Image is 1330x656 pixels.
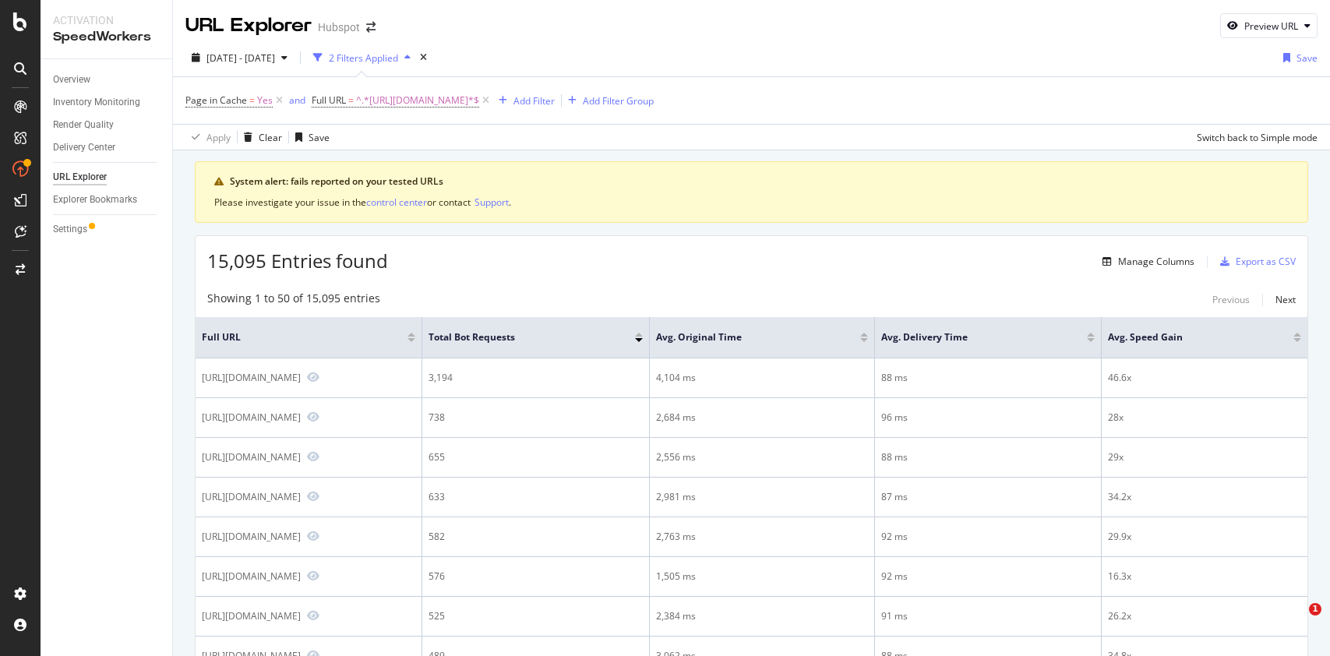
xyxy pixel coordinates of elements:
[1214,249,1296,274] button: Export as CSV
[1309,603,1321,615] span: 1
[1220,13,1318,38] button: Preview URL
[53,169,107,185] div: URL Explorer
[214,195,1289,210] div: Please investigate your issue in the or contact .
[202,570,301,583] div: [URL][DOMAIN_NAME]
[185,125,231,150] button: Apply
[1108,609,1301,623] div: 26.2x
[1108,530,1301,544] div: 29.9x
[366,22,376,33] div: arrow-right-arrow-left
[656,570,869,584] div: 1,505 ms
[53,221,161,238] a: Settings
[289,125,330,150] button: Save
[881,490,1095,504] div: 87 ms
[207,248,388,273] span: 15,095 Entries found
[1108,371,1301,385] div: 46.6x
[366,196,427,209] div: control center
[1244,19,1298,33] div: Preview URL
[53,94,140,111] div: Inventory Monitoring
[307,610,319,621] a: Preview https://blog.hubspot.com/marketing/how-to-create-facebook-business-page-ht
[307,411,319,422] a: Preview https://blog.hubspot.com/marketing/instagram-hashtags
[1277,45,1318,70] button: Save
[656,411,869,425] div: 2,684 ms
[881,411,1095,425] div: 96 ms
[492,91,555,110] button: Add Filter
[1191,125,1318,150] button: Switch back to Simple mode
[53,94,161,111] a: Inventory Monitoring
[1118,255,1194,268] div: Manage Columns
[202,371,301,384] div: [URL][DOMAIN_NAME]
[53,12,160,28] div: Activation
[429,530,642,544] div: 582
[202,609,301,622] div: [URL][DOMAIN_NAME]
[429,490,642,504] div: 633
[1277,603,1314,640] iframe: Intercom live chat
[206,131,231,144] div: Apply
[202,530,301,543] div: [URL][DOMAIN_NAME]
[656,450,869,464] div: 2,556 ms
[656,371,869,385] div: 4,104 ms
[207,291,380,309] div: Showing 1 to 50 of 15,095 entries
[429,371,642,385] div: 3,194
[1108,570,1301,584] div: 16.3x
[259,131,282,144] div: Clear
[417,50,430,65] div: times
[656,530,869,544] div: 2,763 ms
[185,93,247,107] span: Page in Cache
[318,19,360,35] div: Hubspot
[1108,330,1270,344] span: Avg. Speed Gain
[53,221,87,238] div: Settings
[202,411,301,424] div: [URL][DOMAIN_NAME]
[202,330,384,344] span: Full URL
[656,330,838,344] span: Avg. Original Time
[881,609,1095,623] div: 91 ms
[366,195,427,210] button: control center
[257,90,273,111] span: Yes
[1108,450,1301,464] div: 29x
[356,90,479,111] span: ^.*[URL][DOMAIN_NAME]*$
[656,490,869,504] div: 2,981 ms
[307,570,319,581] a: Preview https://blog.hubspot.com/marketing
[348,93,354,107] span: =
[53,28,160,46] div: SpeedWorkers
[289,93,305,108] button: and
[656,609,869,623] div: 2,384 ms
[238,125,282,150] button: Clear
[1212,293,1250,306] div: Previous
[881,371,1095,385] div: 88 ms
[429,570,642,584] div: 576
[429,609,642,623] div: 525
[1296,51,1318,65] div: Save
[881,570,1095,584] div: 92 ms
[307,531,319,541] a: Preview https://blog.hubspot.com/sales/small-business-ideas
[881,530,1095,544] div: 92 ms
[562,91,654,110] button: Add Filter Group
[206,51,275,65] span: [DATE] - [DATE]
[53,72,161,88] a: Overview
[474,196,509,209] div: Support
[53,192,137,208] div: Explorer Bookmarks
[881,330,1064,344] span: Avg. Delivery Time
[429,330,611,344] span: Total Bot Requests
[202,490,301,503] div: [URL][DOMAIN_NAME]
[53,117,114,133] div: Render Quality
[307,372,319,383] a: Preview https://blog.hubspot.com/marketing/5-habits-of-highly-successful-content-creators-list
[53,169,161,185] a: URL Explorer
[474,195,509,210] button: Support
[185,45,294,70] button: [DATE] - [DATE]
[307,45,417,70] button: 2 Filters Applied
[312,93,346,107] span: Full URL
[1108,411,1301,425] div: 28x
[1108,490,1301,504] div: 34.2x
[513,94,555,108] div: Add Filter
[53,139,161,156] a: Delivery Center
[307,491,319,502] a: Preview https://blog.hubspot.com/service/phone-etiquette
[1275,293,1296,306] div: Next
[230,175,1289,189] div: System alert: fails reported on your tested URLs
[583,94,654,108] div: Add Filter Group
[202,450,301,464] div: [URL][DOMAIN_NAME]
[881,450,1095,464] div: 88 ms
[307,451,319,462] a: Preview https://blog.hubspot.com/marketing/facebook-insights
[249,93,255,107] span: =
[53,117,161,133] a: Render Quality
